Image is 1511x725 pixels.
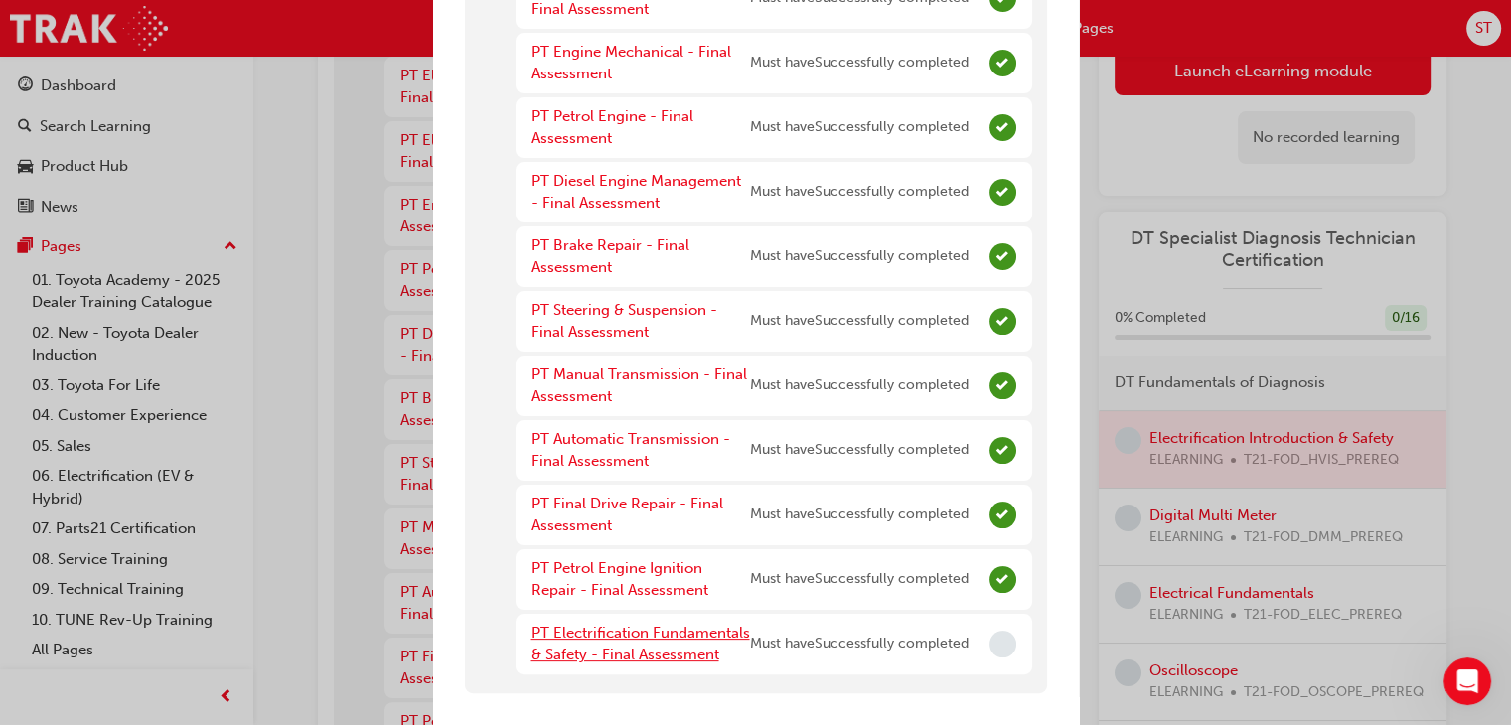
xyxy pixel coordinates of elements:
[750,181,969,204] span: Must have Successfully completed
[750,568,969,591] span: Must have Successfully completed
[989,243,1016,270] span: Complete
[989,631,1016,657] span: Incomplete
[531,430,730,471] a: PT Automatic Transmission - Final Assessment
[750,374,969,397] span: Must have Successfully completed
[531,559,708,600] a: PT Petrol Engine Ignition Repair - Final Assessment
[989,114,1016,141] span: Complete
[750,310,969,333] span: Must have Successfully completed
[989,502,1016,528] span: Complete
[750,245,969,268] span: Must have Successfully completed
[989,437,1016,464] span: Complete
[989,308,1016,335] span: Complete
[989,372,1016,399] span: Complete
[989,50,1016,76] span: Complete
[1443,657,1491,705] iframe: Intercom live chat
[750,504,969,526] span: Must have Successfully completed
[531,43,731,83] a: PT Engine Mechanical - Final Assessment
[531,365,747,406] a: PT Manual Transmission - Final Assessment
[531,301,717,342] a: PT Steering & Suspension - Final Assessment
[989,566,1016,593] span: Complete
[750,633,969,655] span: Must have Successfully completed
[531,107,693,148] a: PT Petrol Engine - Final Assessment
[531,495,723,535] a: PT Final Drive Repair - Final Assessment
[531,172,741,213] a: PT Diesel Engine Management - Final Assessment
[750,52,969,74] span: Must have Successfully completed
[750,439,969,462] span: Must have Successfully completed
[750,116,969,139] span: Must have Successfully completed
[531,236,689,277] a: PT Brake Repair - Final Assessment
[531,624,750,664] a: PT Electrification Fundamentals & Safety - Final Assessment
[989,179,1016,206] span: Complete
